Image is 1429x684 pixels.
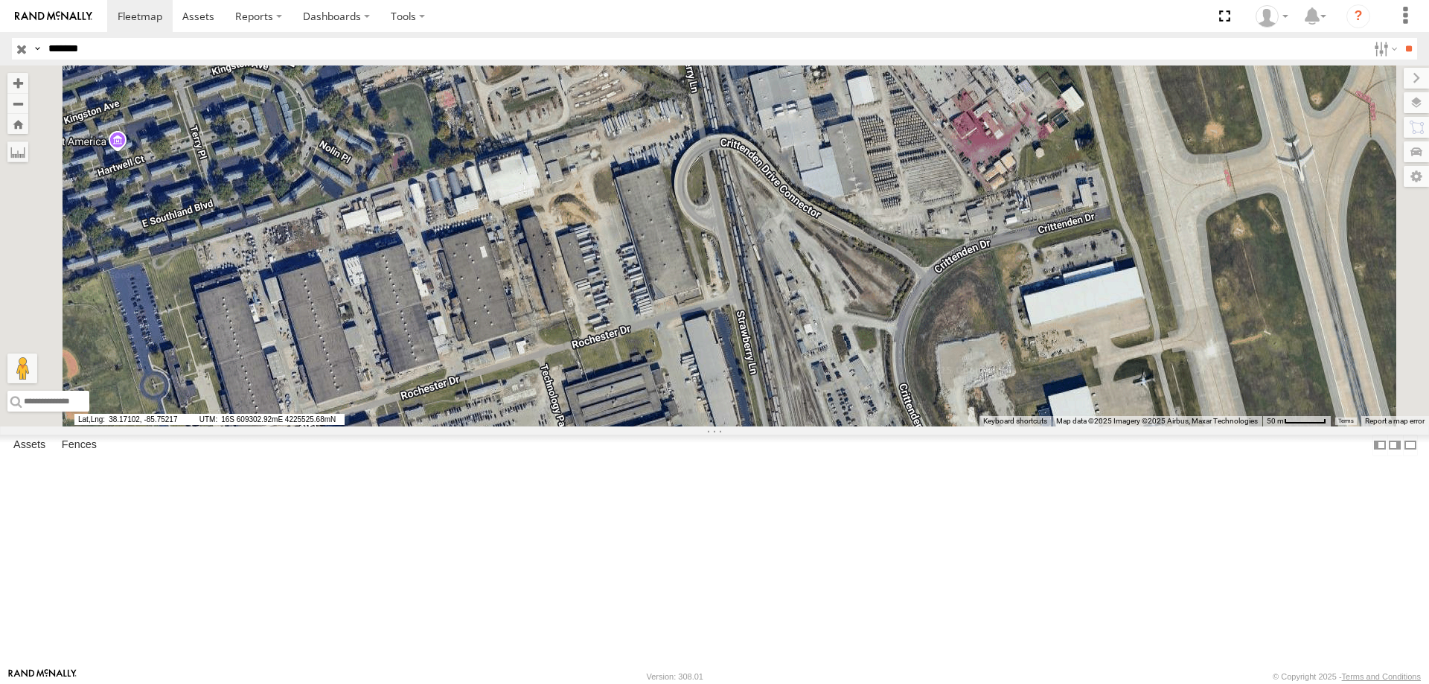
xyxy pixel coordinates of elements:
[7,73,28,93] button: Zoom in
[1372,435,1387,456] label: Dock Summary Table to the Left
[31,38,43,60] label: Search Query
[7,114,28,134] button: Zoom Home
[1368,38,1400,60] label: Search Filter Options
[1250,5,1294,28] div: Nele .
[54,435,104,456] label: Fences
[1273,672,1421,681] div: © Copyright 2025 -
[196,414,345,425] span: 16S 609302.92mE 4225525.68mN
[7,141,28,162] label: Measure
[1365,417,1425,425] a: Report a map error
[74,414,194,425] span: 38.17102, -85.75217
[1338,418,1354,424] a: Terms (opens in new tab)
[1387,435,1402,456] label: Dock Summary Table to the Right
[1403,435,1418,456] label: Hide Summary Table
[15,11,92,22] img: rand-logo.svg
[1267,417,1284,425] span: 50 m
[1404,166,1429,187] label: Map Settings
[8,669,77,684] a: Visit our Website
[647,672,703,681] div: Version: 308.01
[983,416,1047,426] button: Keyboard shortcuts
[1346,4,1370,28] i: ?
[6,435,53,456] label: Assets
[7,93,28,114] button: Zoom out
[7,354,37,383] button: Drag Pegman onto the map to open Street View
[1056,417,1258,425] span: Map data ©2025 Imagery ©2025 Airbus, Maxar Technologies
[1342,672,1421,681] a: Terms and Conditions
[1262,416,1331,426] button: Map Scale: 50 m per 53 pixels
